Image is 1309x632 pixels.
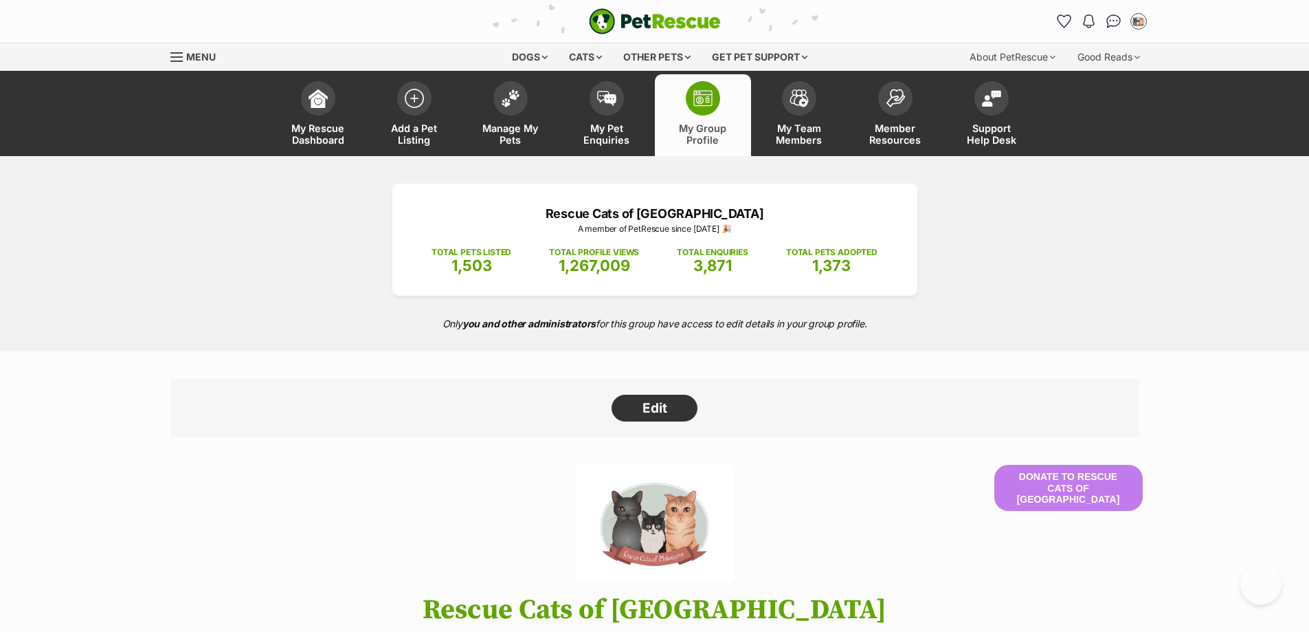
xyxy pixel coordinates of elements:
span: My Pet Enquiries [576,122,638,146]
img: pet-enquiries-icon-7e3ad2cf08bfb03b45e93fb7055b45f3efa6380592205ae92323e6603595dc1f.svg [597,91,616,106]
a: Manage My Pets [462,74,559,156]
span: My Group Profile [672,122,734,146]
a: Support Help Desk [943,74,1040,156]
div: Good Reads [1068,43,1150,71]
div: Get pet support [702,43,817,71]
a: My Pet Enquiries [559,74,655,156]
img: team-members-icon-5396bd8760b3fe7c0b43da4ab00e1e3bb1a5d9ba89233759b79545d2d3fc5d0d.svg [790,89,809,107]
span: 1,373 [812,257,851,274]
div: About PetRescue [960,43,1065,71]
a: Menu [170,43,225,68]
a: Edit [612,395,697,422]
div: Other pets [614,43,700,71]
button: Notifications [1078,10,1100,32]
a: Member Resources [847,74,943,156]
span: 1,267,009 [559,257,630,274]
a: PetRescue [589,8,721,34]
img: chat-41dd97257d64d25036548639549fe6c8038ab92f7586957e7f3b1b290dea8141.svg [1106,14,1121,28]
span: 3,871 [693,257,732,274]
img: manage-my-pets-icon-02211641906a0b7f246fdf0571729dbe1e7629f14944591b6c1af311fb30b64b.svg [501,89,520,107]
iframe: Help Scout Beacon - Open [1240,563,1282,604]
a: My Group Profile [655,74,751,156]
img: notifications-46538b983faf8c2785f20acdc204bb7945ddae34d4c08c2a6579f10ce5e182be.svg [1083,14,1094,28]
div: Dogs [502,43,557,71]
a: Add a Pet Listing [366,74,462,156]
span: Add a Pet Listing [383,122,445,146]
ul: Account quick links [1053,10,1150,32]
a: My Team Members [751,74,847,156]
a: My Rescue Dashboard [270,74,366,156]
p: TOTAL PROFILE VIEWS [549,246,639,259]
h1: Rescue Cats of [GEOGRAPHIC_DATA] [150,595,1160,625]
img: Rescue Cats of Melbourne profile pic [1132,14,1145,28]
p: Rescue Cats of [GEOGRAPHIC_DATA] [413,204,897,223]
a: Conversations [1103,10,1125,32]
a: Favourites [1053,10,1075,32]
img: dashboard-icon-eb2f2d2d3e046f16d808141f083e7271f6b2e854fb5c12c21221c1fb7104beca.svg [309,89,328,108]
img: Rescue Cats of Melbourne [576,465,732,582]
button: My account [1128,10,1150,32]
span: My Rescue Dashboard [287,122,349,146]
button: Donate to Rescue Cats of [GEOGRAPHIC_DATA] [994,465,1143,510]
p: TOTAL PETS LISTED [432,246,511,259]
span: My Team Members [768,122,830,146]
p: TOTAL ENQUIRIES [677,246,748,259]
p: TOTAL PETS ADOPTED [786,246,877,259]
span: 1,503 [451,257,492,274]
span: Support Help Desk [961,122,1022,146]
img: member-resources-icon-8e73f808a243e03378d46382f2149f9095a855e16c252ad45f914b54edf8863c.svg [886,89,905,107]
img: logo-e224e6f780fb5917bec1dbf3a21bbac754714ae5b6737aabdf751b685950b380.svg [589,8,721,34]
div: Cats [559,43,612,71]
p: A member of PetRescue since [DATE] 🎉 [413,223,897,235]
img: group-profile-icon-3fa3cf56718a62981997c0bc7e787c4b2cf8bcc04b72c1350f741eb67cf2f40e.svg [693,90,713,107]
span: Manage My Pets [480,122,541,146]
span: Menu [186,51,216,63]
strong: you and other administrators [462,318,596,329]
img: help-desk-icon-fdf02630f3aa405de69fd3d07c3f3aa587a6932b1a1747fa1d2bba05be0121f9.svg [982,90,1001,107]
span: Member Resources [864,122,926,146]
img: add-pet-listing-icon-0afa8454b4691262ce3f59096e99ab1cd57d4a30225e0717b998d2c9b9846f56.svg [405,89,424,108]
